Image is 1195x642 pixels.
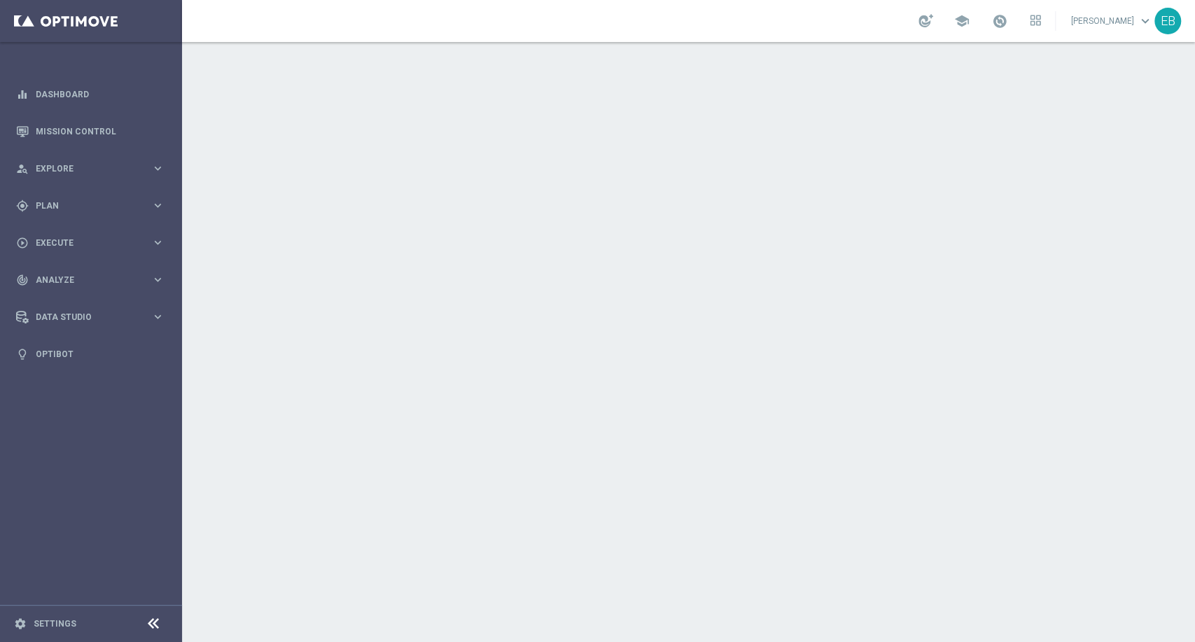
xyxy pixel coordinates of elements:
[151,273,165,286] i: keyboard_arrow_right
[15,349,165,360] button: lightbulb Optibot
[16,348,29,361] i: lightbulb
[151,310,165,323] i: keyboard_arrow_right
[36,335,165,372] a: Optibot
[151,199,165,212] i: keyboard_arrow_right
[16,200,29,212] i: gps_fixed
[954,13,970,29] span: school
[151,236,165,249] i: keyboard_arrow_right
[16,113,165,150] div: Mission Control
[16,162,29,175] i: person_search
[16,76,165,113] div: Dashboard
[1154,8,1181,34] div: EB
[36,202,151,210] span: Plan
[36,276,151,284] span: Analyze
[151,162,165,175] i: keyboard_arrow_right
[15,274,165,286] button: track_changes Analyze keyboard_arrow_right
[16,88,29,101] i: equalizer
[14,617,27,630] i: settings
[36,76,165,113] a: Dashboard
[36,113,165,150] a: Mission Control
[16,237,29,249] i: play_circle_outline
[15,89,165,100] button: equalizer Dashboard
[34,620,76,628] a: Settings
[15,163,165,174] button: person_search Explore keyboard_arrow_right
[16,274,29,286] i: track_changes
[16,274,151,286] div: Analyze
[15,312,165,323] button: Data Studio keyboard_arrow_right
[36,239,151,247] span: Execute
[36,313,151,321] span: Data Studio
[15,237,165,249] button: play_circle_outline Execute keyboard_arrow_right
[16,162,151,175] div: Explore
[15,126,165,137] button: Mission Control
[16,335,165,372] div: Optibot
[16,200,151,212] div: Plan
[16,237,151,249] div: Execute
[16,311,151,323] div: Data Studio
[36,165,151,173] span: Explore
[15,200,165,211] button: gps_fixed Plan keyboard_arrow_right
[1138,13,1153,29] span: keyboard_arrow_down
[1070,11,1154,32] a: [PERSON_NAME]keyboard_arrow_down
